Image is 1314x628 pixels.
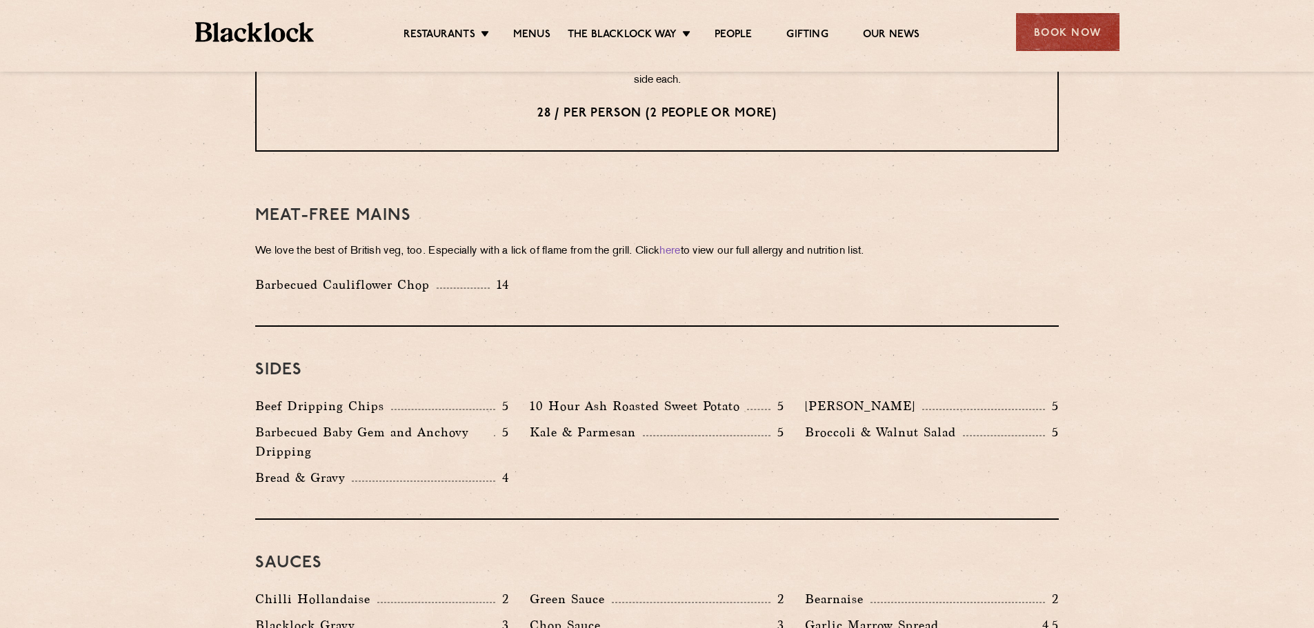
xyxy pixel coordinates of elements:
[404,28,475,43] a: Restaurants
[255,423,494,461] p: Barbecued Baby Gem and Anchovy Dripping
[255,361,1059,379] h3: Sides
[255,554,1059,572] h3: Sauces
[495,590,509,608] p: 2
[495,397,509,415] p: 5
[1045,423,1059,441] p: 5
[1016,13,1119,51] div: Book Now
[495,469,509,487] p: 4
[1045,397,1059,415] p: 5
[659,246,680,256] a: here
[863,28,920,43] a: Our News
[255,468,352,487] p: Bread & Gravy
[805,423,963,442] p: Broccoli & Walnut Salad
[530,396,747,416] p: 10 Hour Ash Roasted Sweet Potato
[255,207,1059,225] h3: Meat-Free mains
[805,396,922,416] p: [PERSON_NAME]
[255,589,377,609] p: Chilli Hollandaise
[770,423,784,441] p: 5
[770,590,784,608] p: 2
[284,105,1030,123] p: 28 / per person (2 people or more)
[1045,590,1059,608] p: 2
[715,28,752,43] a: People
[513,28,550,43] a: Menus
[255,242,1059,261] p: We love the best of British veg, too. Especially with a lick of flame from the grill. Click to vi...
[530,589,612,609] p: Green Sauce
[255,396,391,416] p: Beef Dripping Chips
[530,423,643,442] p: Kale & Parmesan
[770,397,784,415] p: 5
[495,423,509,441] p: 5
[255,275,437,294] p: Barbecued Cauliflower Chop
[195,22,315,42] img: BL_Textured_Logo-footer-cropped.svg
[805,589,870,609] p: Bearnaise
[490,276,510,294] p: 14
[568,28,677,43] a: The Blacklock Way
[786,28,828,43] a: Gifting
